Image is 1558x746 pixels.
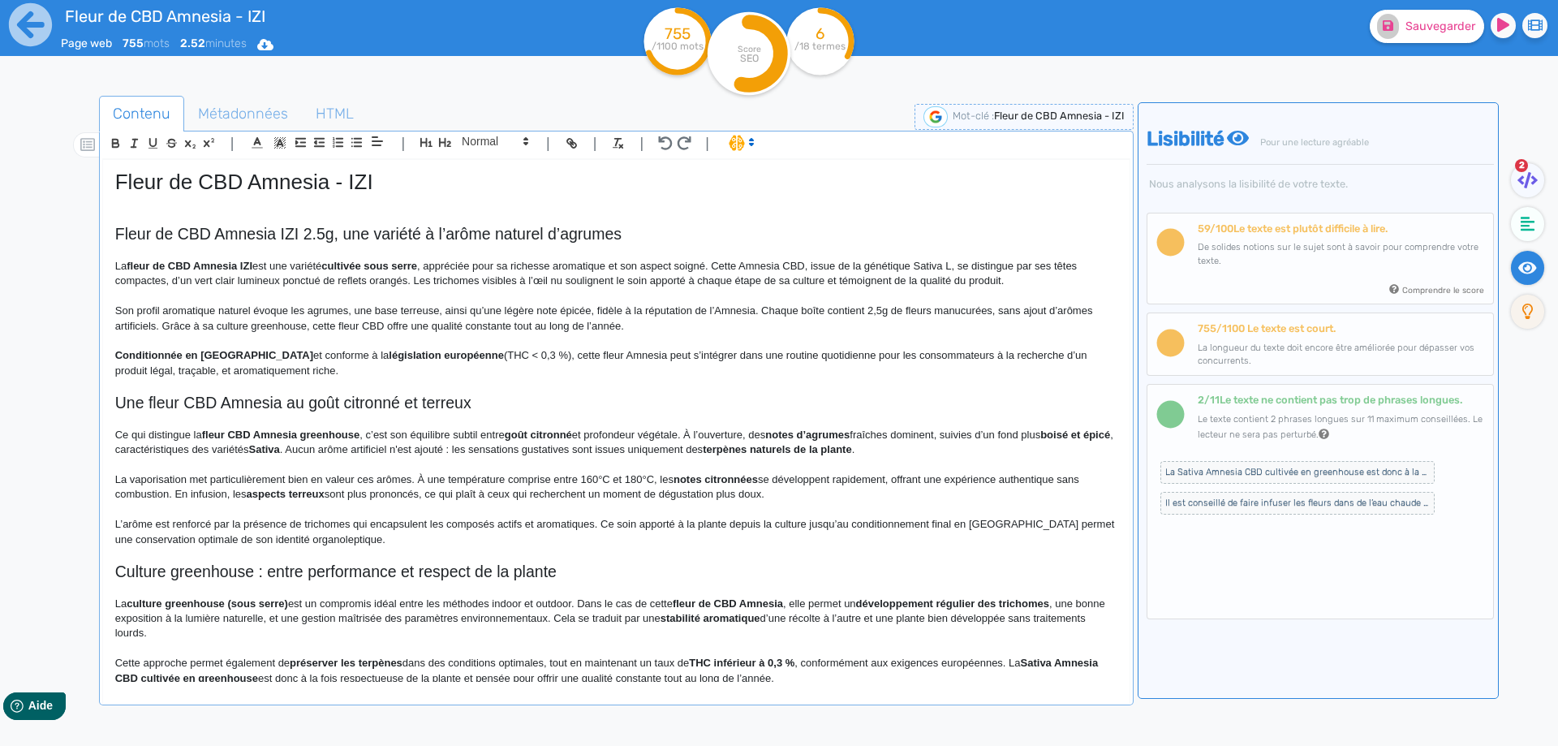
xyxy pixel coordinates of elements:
span: /100 [1198,222,1233,235]
a: Contenu [99,96,184,132]
h6: Le texte est plutôt difficile à lire. [1198,222,1484,235]
strong: notes d’agrumes [765,429,850,441]
h2: Fleur de CBD Amnesia IZI 2.5g, une variété à l’arôme naturel d’agrumes [115,225,1117,244]
span: | [639,132,643,154]
strong: Sativa [248,443,279,455]
span: HTML [303,92,367,136]
h2: Une fleur CBD Amnesia au goût citronné et terreux [115,394,1117,412]
h4: Lisibilité [1147,127,1494,190]
h2: Culture greenhouse : entre performance et respect de la plante [115,563,1117,581]
tspan: /1100 mots [652,41,704,52]
p: L’arôme est renforcé par la présence de trichomes qui encapsulent les composés actifs et aromatiq... [115,517,1117,547]
strong: aspects terreux [247,488,325,500]
span: | [230,132,235,154]
span: | [705,132,709,154]
strong: fleur CBD Amnesia greenhouse [202,429,360,441]
span: | [401,132,405,154]
b: 755 [123,37,144,50]
span: 2 [1515,159,1528,172]
tspan: 6 [816,24,825,43]
p: La est une variété , appréciée pour sa richesse aromatique et son aspect soigné. Cette Amnesia CB... [115,259,1117,289]
h6: /1100 Le texte est court. [1198,322,1484,334]
span: Nous analysons la lisibilité de votre texte. [1147,178,1494,190]
span: Pour une lecture agréable [1258,137,1369,148]
p: Son profil aromatique naturel évoque les agrumes, une base terreuse, ainsi qu’une légère note épi... [115,304,1117,334]
strong: stabilité aromatique [661,612,760,624]
strong: terpènes naturels de la plante [703,443,852,455]
p: La est un compromis idéal entre les méthodes indoor et outdoor. Dans le cas de cette , elle perme... [115,597,1117,641]
strong: Conditionnée en [GEOGRAPHIC_DATA] [115,349,313,361]
strong: notes citronnées [674,473,758,485]
strong: développement régulier des trichomes [856,597,1049,610]
span: La Sativa Amnesia CBD cultivée en greenhouse est donc à la fois respectueuse de la plante et pens... [1160,461,1435,484]
h1: Fleur de CBD Amnesia - IZI [115,170,1117,195]
span: Aide [83,13,107,26]
strong: préserver les terpènes [290,657,402,669]
span: | [593,132,597,154]
strong: cultivée sous serre [321,260,417,272]
strong: boisé et épicé [1040,429,1110,441]
strong: THC inférieur à 0,3 % [689,657,794,669]
button: Sauvegarder [1370,10,1484,43]
a: Métadonnées [184,96,302,132]
span: mots [123,37,170,50]
p: Ce qui distingue la , c’est son équilibre subtil entre et profondeur végétale. À l’ouverture, des... [115,428,1117,458]
a: HTML [302,96,368,132]
span: I.Assistant [721,133,760,153]
p: La longueur du texte doit encore être améliorée pour dépasser vos concurrents. [1198,342,1484,369]
input: title [61,3,528,29]
b: 2 [1198,394,1204,406]
span: Contenu [100,92,183,136]
tspan: SEO [740,52,759,64]
tspan: 755 [665,24,691,43]
span: | [546,132,550,154]
p: Le texte contient 2 phrases longues sur 11 maximum conseillées. Le lecteur ne sera pas perturbé. [1198,413,1484,443]
b: 755 [1198,322,1216,334]
p: De solides notions sur le sujet sont à savoir pour comprendre votre texte. [1198,241,1484,269]
h6: Le texte ne contient pas trop de phrases longues. [1198,394,1484,406]
strong: fleur de CBD Amnesia IZI [127,260,252,272]
span: Mot-clé : [953,110,994,122]
span: /11 [1198,394,1220,406]
tspan: Score [738,44,761,54]
strong: culture greenhouse (sous serre) [127,597,288,610]
span: Fleur de CBD Amnesia - IZI [994,110,1125,122]
span: Métadonnées [185,92,301,136]
small: Comprendre le score [1402,285,1484,295]
span: Page web [61,37,112,50]
strong: législation européenne [389,349,504,361]
tspan: /18 termes [795,41,846,52]
b: 2.52 [180,37,205,50]
p: et conforme à la (THC < 0,3 %), cette fleur Amnesia peut s’intégrer dans une routine quotidienne ... [115,348,1117,378]
span: minutes [180,37,247,50]
span: Sauvegarder [1405,19,1475,33]
span: Il est conseillé de faire infuser les fleurs dans de l’eau chaude avec un corps gras (lait végéta... [1160,492,1435,515]
img: google-serp-logo.png [923,106,948,127]
p: Cette approche permet également de dans des conditions optimales, tout en maintenant un taux de ,... [115,656,1117,686]
p: La vaporisation met particulièrement bien en valeur ces arômes. À une température comprise entre ... [115,472,1117,502]
strong: goût citronné [505,429,572,441]
b: 59 [1198,222,1210,235]
strong: fleur de CBD Amnesia [673,597,783,610]
span: Aligment [366,132,389,151]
